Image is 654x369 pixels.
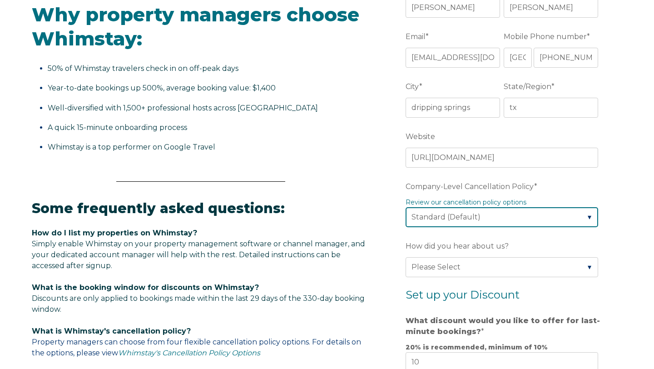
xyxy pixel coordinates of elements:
a: Whimstay's Cancellation Policy Options [118,349,260,357]
span: Discounts are only applied to bookings made within the last 29 days of the 330-day booking window. [32,294,365,314]
span: Set up your Discount [406,288,520,301]
span: Company-Level Cancellation Policy [406,180,534,194]
span: How do I list my properties on Whimstay? [32,229,197,237]
span: Simply enable Whimstay on your property management software or channel manager, and your dedicate... [32,239,365,270]
span: Mobile Phone number [504,30,587,44]
span: 50% of Whimstay travelers check in on off-peak days [48,64,238,73]
span: Some frequently asked questions: [32,200,285,217]
a: Review our cancellation policy options [406,198,526,206]
span: City [406,80,419,94]
span: State/Region [504,80,551,94]
span: How did you hear about us? [406,239,509,253]
span: Whimstay is a top performer on Google Travel [48,143,215,151]
span: A quick 15-minute onboarding process [48,123,187,132]
span: Email [406,30,426,44]
strong: 20% is recommended, minimum of 10% [406,343,548,351]
p: Property managers can choose from four flexible cancellation policy options. For details on the o... [32,326,370,359]
span: Why property managers choose Whimstay: [32,3,359,50]
span: What is the booking window for discounts on Whimstay? [32,283,259,292]
span: Well-diversified with 1,500+ professional hosts across [GEOGRAPHIC_DATA] [48,104,318,112]
span: Year-to-date bookings up 500%, average booking value: $1,400 [48,84,276,92]
span: Website [406,130,435,144]
strong: What discount would you like to offer for last-minute bookings? [406,316,600,336]
span: What is Whimstay's cancellation policy? [32,327,191,335]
